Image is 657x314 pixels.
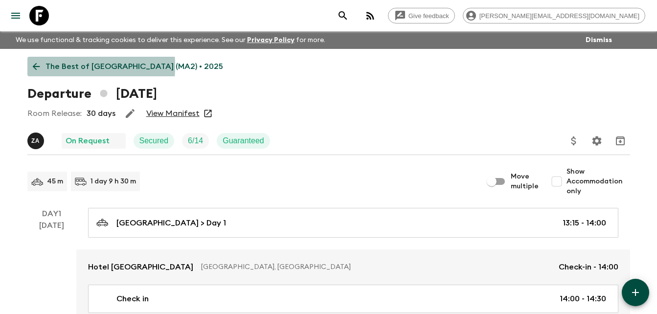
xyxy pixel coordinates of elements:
p: 14:00 - 14:30 [560,293,606,305]
button: search adventures [333,6,353,25]
span: Give feedback [403,12,454,20]
button: Archive (Completed, Cancelled or Unsynced Departures only) [611,131,630,151]
p: Check-in - 14:00 [559,261,618,273]
a: The Best of [GEOGRAPHIC_DATA] (MA2) • 2025 [27,57,228,76]
span: [PERSON_NAME][EMAIL_ADDRESS][DOMAIN_NAME] [474,12,645,20]
p: [GEOGRAPHIC_DATA] > Day 1 [116,217,226,229]
p: Day 1 [27,208,76,220]
p: We use functional & tracking cookies to deliver this experience. See our for more. [12,31,329,49]
p: 30 days [87,108,115,119]
h1: Departure [DATE] [27,84,157,104]
a: Hotel [GEOGRAPHIC_DATA][GEOGRAPHIC_DATA], [GEOGRAPHIC_DATA]Check-in - 14:00 [76,249,630,285]
p: 1 day 9 h 30 m [91,177,136,186]
p: [GEOGRAPHIC_DATA], [GEOGRAPHIC_DATA] [201,262,551,272]
a: Give feedback [388,8,455,23]
p: Hotel [GEOGRAPHIC_DATA] [88,261,193,273]
button: menu [6,6,25,25]
span: Zakaria Achahri [27,135,46,143]
p: Check in [116,293,149,305]
button: Settings [587,131,607,151]
span: Show Accommodation only [566,167,630,196]
p: 6 / 14 [188,135,203,147]
a: Privacy Policy [247,37,295,44]
p: On Request [66,135,110,147]
a: View Manifest [146,109,200,118]
button: ZA [27,133,46,149]
p: 13:15 - 14:00 [563,217,606,229]
div: Secured [134,133,175,149]
p: The Best of [GEOGRAPHIC_DATA] (MA2) • 2025 [45,61,223,72]
span: Move multiple [511,172,539,191]
div: Trip Fill [182,133,209,149]
a: Check in14:00 - 14:30 [88,285,618,313]
p: Z A [31,137,40,145]
p: 45 m [47,177,63,186]
p: Secured [139,135,169,147]
p: Guaranteed [223,135,264,147]
button: Update Price, Early Bird Discount and Costs [564,131,584,151]
div: [PERSON_NAME][EMAIL_ADDRESS][DOMAIN_NAME] [463,8,645,23]
p: Room Release: [27,108,82,119]
a: [GEOGRAPHIC_DATA] > Day 113:15 - 14:00 [88,208,618,238]
button: Dismiss [583,33,614,47]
